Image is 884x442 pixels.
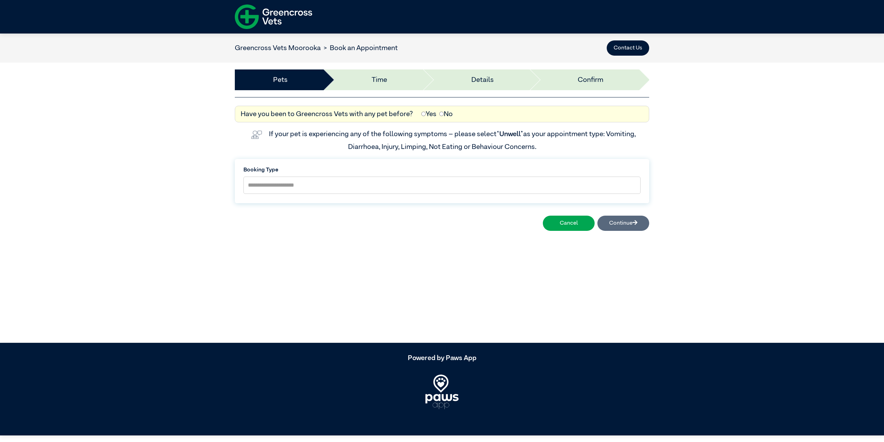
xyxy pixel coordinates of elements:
input: Yes [421,112,426,116]
a: Pets [273,75,288,85]
h5: Powered by Paws App [235,354,649,362]
img: f-logo [235,2,312,32]
input: No [439,112,444,116]
img: PawsApp [425,375,459,409]
img: vet [248,128,265,142]
label: If your pet is experiencing any of the following symptoms – please select as your appointment typ... [269,131,637,150]
li: Book an Appointment [321,43,398,53]
span: “Unwell” [497,131,523,138]
a: Greencross Vets Moorooka [235,45,321,51]
label: Booking Type [243,166,641,174]
label: Yes [421,109,436,119]
button: Contact Us [607,40,649,56]
button: Cancel [543,216,595,231]
nav: breadcrumb [235,43,398,53]
label: Have you been to Greencross Vets with any pet before? [241,109,413,119]
label: No [439,109,453,119]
